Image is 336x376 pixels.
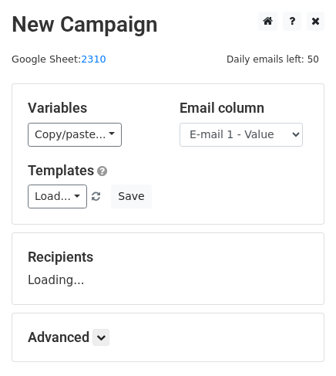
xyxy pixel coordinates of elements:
[12,53,106,65] small: Google Sheet:
[81,53,106,65] a: 2310
[28,123,122,147] a: Copy/paste...
[28,249,308,266] h5: Recipients
[221,53,324,65] a: Daily emails left: 50
[111,185,151,208] button: Save
[28,185,87,208] a: Load...
[180,100,308,117] h5: Email column
[28,249,308,289] div: Loading...
[28,100,156,117] h5: Variables
[221,51,324,68] span: Daily emails left: 50
[28,162,94,178] a: Templates
[12,12,324,38] h2: New Campaign
[28,329,308,346] h5: Advanced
